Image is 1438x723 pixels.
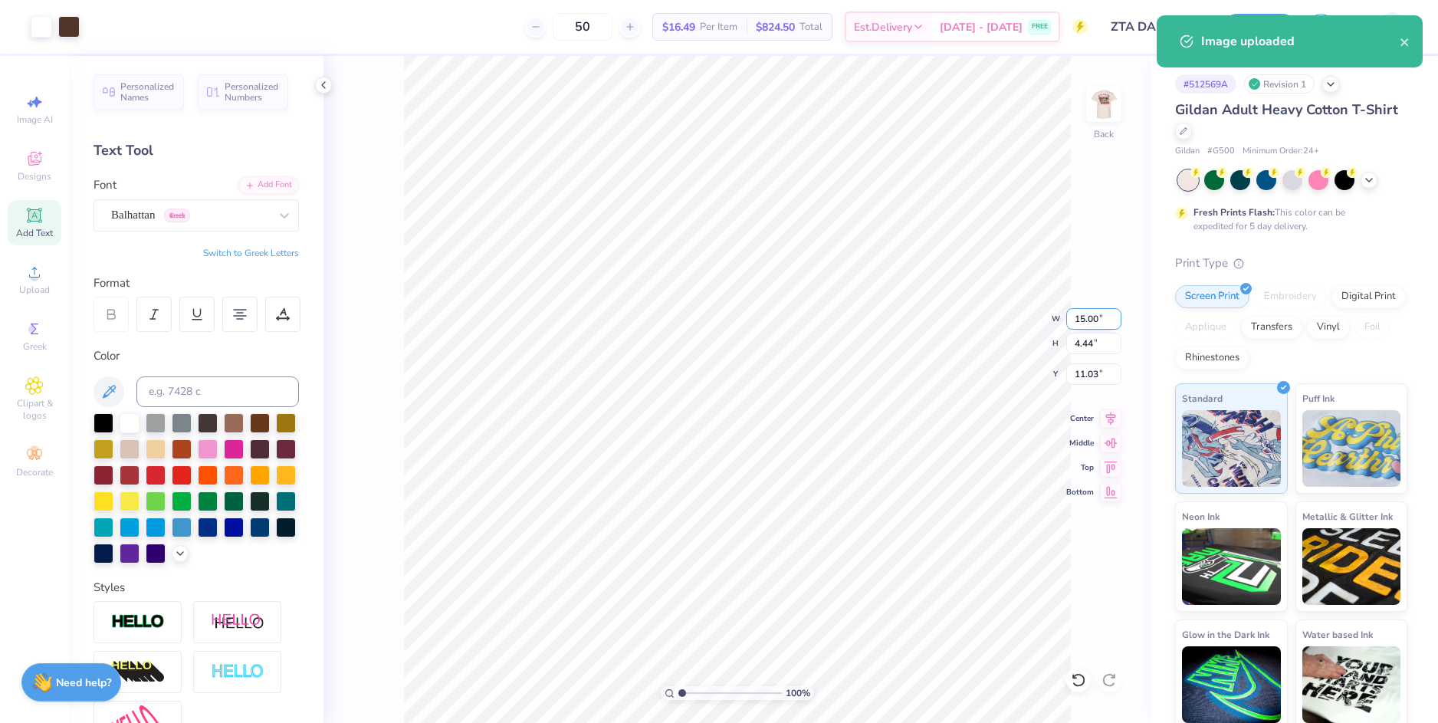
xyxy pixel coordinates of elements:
[1099,12,1212,42] input: Untitled Design
[1254,285,1327,308] div: Embroidery
[211,613,264,632] img: Shadow
[111,613,165,631] img: Stroke
[18,170,51,182] span: Designs
[225,81,279,103] span: Personalized Numbers
[1302,528,1401,605] img: Metallic & Glitter Ink
[8,397,61,422] span: Clipart & logos
[1032,21,1048,32] span: FREE
[1354,316,1390,339] div: Foil
[1175,100,1398,119] span: Gildan Adult Heavy Cotton T-Shirt
[786,686,810,700] span: 100 %
[1175,347,1249,370] div: Rhinestones
[238,176,299,194] div: Add Font
[94,347,299,365] div: Color
[854,19,912,35] span: Est. Delivery
[1066,487,1094,498] span: Bottom
[1066,413,1094,424] span: Center
[136,376,299,407] input: e.g. 7428 c
[56,675,111,690] strong: Need help?
[1182,626,1269,642] span: Glow in the Dark Ink
[1243,145,1319,158] span: Minimum Order: 24 +
[94,579,299,596] div: Styles
[1175,316,1236,339] div: Applique
[120,81,175,103] span: Personalized Names
[1175,255,1407,272] div: Print Type
[23,340,47,353] span: Greek
[1400,32,1410,51] button: close
[17,113,53,126] span: Image AI
[16,466,53,478] span: Decorate
[1175,145,1200,158] span: Gildan
[111,660,165,685] img: 3d Illusion
[94,140,299,161] div: Text Tool
[940,19,1023,35] span: [DATE] - [DATE]
[211,663,264,681] img: Negative Space
[1066,438,1094,449] span: Middle
[1244,74,1315,94] div: Revision 1
[16,227,53,239] span: Add Text
[1302,410,1401,487] img: Puff Ink
[1182,646,1281,723] img: Glow in the Dark Ink
[1302,646,1401,723] img: Water based Ink
[94,176,117,194] label: Font
[1182,410,1281,487] img: Standard
[1302,626,1373,642] span: Water based Ink
[1182,528,1281,605] img: Neon Ink
[1182,390,1223,406] span: Standard
[1066,462,1094,473] span: Top
[1193,206,1275,219] strong: Fresh Prints Flash:
[1175,285,1249,308] div: Screen Print
[1094,127,1114,141] div: Back
[19,284,50,296] span: Upload
[1201,32,1400,51] div: Image uploaded
[94,274,300,292] div: Format
[756,19,795,35] span: $824.50
[1175,74,1236,94] div: # 512569A
[553,13,612,41] input: – –
[700,19,737,35] span: Per Item
[1241,316,1302,339] div: Transfers
[1302,508,1393,524] span: Metallic & Glitter Ink
[1302,390,1335,406] span: Puff Ink
[1207,145,1235,158] span: # G500
[1088,89,1119,120] img: Back
[1182,508,1220,524] span: Neon Ink
[1331,285,1406,308] div: Digital Print
[1193,205,1382,233] div: This color can be expedited for 5 day delivery.
[203,247,299,259] button: Switch to Greek Letters
[799,19,822,35] span: Total
[662,19,695,35] span: $16.49
[1307,316,1350,339] div: Vinyl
